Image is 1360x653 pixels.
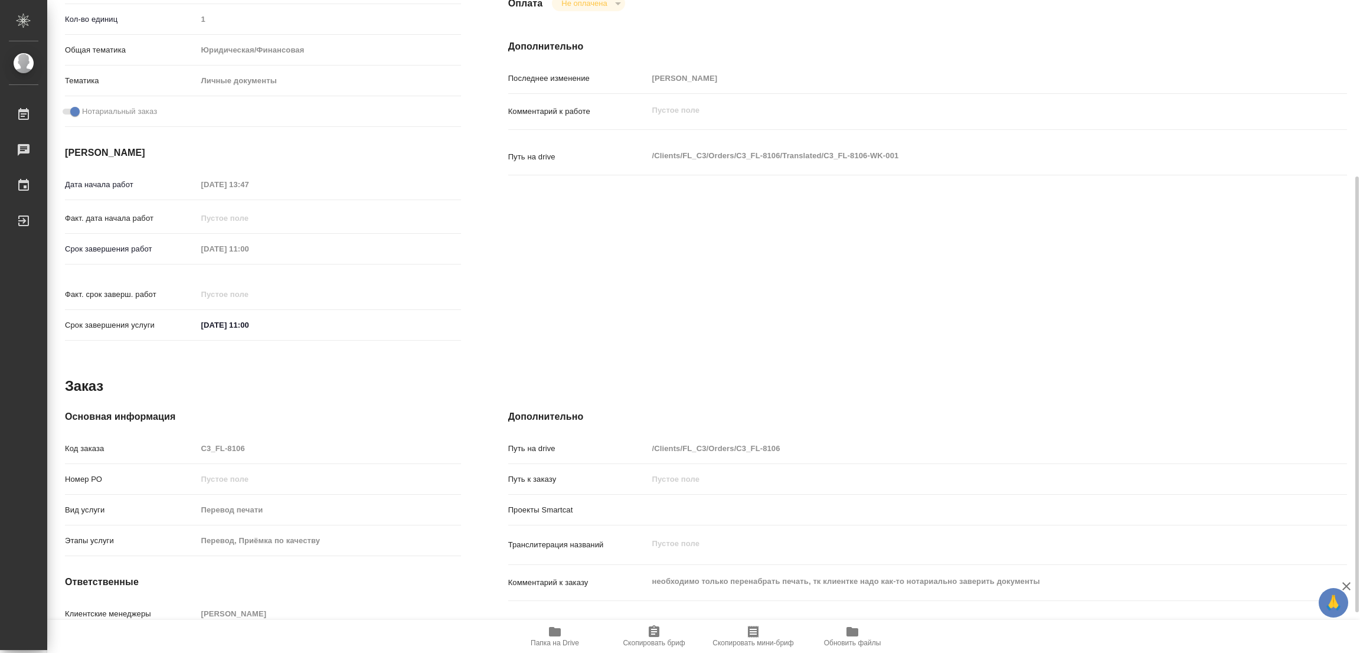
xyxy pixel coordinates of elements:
[648,70,1277,87] input: Пустое поле
[508,539,648,551] p: Транслитерация названий
[1323,590,1343,615] span: 🙏
[648,440,1277,457] input: Пустое поле
[65,474,197,485] p: Номер РО
[508,504,648,516] p: Проекты Smartcat
[508,577,648,589] p: Комментарий к заказу
[508,106,648,117] p: Комментарий к работе
[197,471,461,488] input: Пустое поле
[1319,588,1348,618] button: 🙏
[65,75,197,87] p: Тематика
[508,73,648,84] p: Последнее изменение
[197,316,300,334] input: ✎ Введи что-нибудь
[648,471,1277,488] input: Пустое поле
[824,639,881,647] span: Обновить файлы
[65,319,197,331] p: Срок завершения услуги
[82,106,157,117] span: Нотариальный заказ
[197,240,300,257] input: Пустое поле
[508,40,1347,54] h4: Дополнительно
[197,210,300,227] input: Пустое поле
[712,639,793,647] span: Скопировать мини-бриф
[508,410,1347,424] h4: Дополнительно
[65,44,197,56] p: Общая тематика
[65,410,461,424] h4: Основная информация
[508,151,648,163] p: Путь на drive
[197,71,461,91] div: Личные документы
[531,639,579,647] span: Папка на Drive
[508,474,648,485] p: Путь к заказу
[197,286,300,303] input: Пустое поле
[197,176,300,193] input: Пустое поле
[65,377,103,396] h2: Заказ
[623,639,685,647] span: Скопировать бриф
[197,40,461,60] div: Юридическая/Финансовая
[65,146,461,160] h4: [PERSON_NAME]
[65,243,197,255] p: Срок завершения работ
[197,440,461,457] input: Пустое поле
[704,620,803,653] button: Скопировать мини-бриф
[65,575,461,589] h4: Ответственные
[197,11,461,28] input: Пустое поле
[648,146,1277,166] textarea: /Clients/FL_C3/Orders/C3_FL-8106/Translated/C3_FL-8106-WK-001
[803,620,902,653] button: Обновить файлы
[508,443,648,455] p: Путь на drive
[197,501,461,518] input: Пустое поле
[505,620,604,653] button: Папка на Drive
[197,605,461,622] input: Пустое поле
[65,213,197,224] p: Факт. дата начала работ
[65,289,197,301] p: Факт. срок заверш. работ
[65,443,197,455] p: Код заказа
[65,535,197,547] p: Этапы услуги
[65,14,197,25] p: Кол-во единиц
[65,608,197,620] p: Клиентские менеджеры
[648,572,1277,592] textarea: необходимо только перенабрать печать, тк клиентке надо как-то нотариально заверить документы
[604,620,704,653] button: Скопировать бриф
[65,179,197,191] p: Дата начала работ
[197,532,461,549] input: Пустое поле
[65,504,197,516] p: Вид услуги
